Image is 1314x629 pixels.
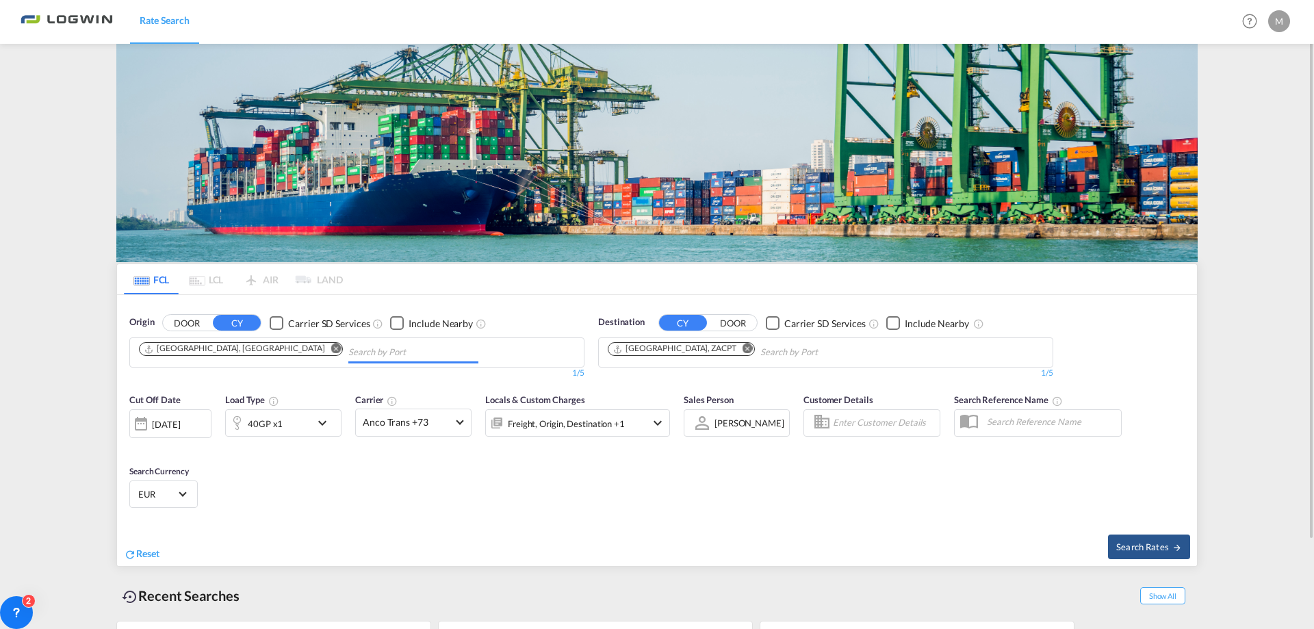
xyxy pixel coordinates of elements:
button: Remove [734,343,754,357]
img: bild-fuer-ratentool.png [116,44,1198,262]
div: Freight Origin Destination Factory Stuffing [508,414,625,433]
div: [DATE] [129,409,211,438]
span: Anco Trans +73 [363,415,452,429]
span: Rate Search [140,14,190,26]
div: icon-refreshReset [124,547,159,562]
span: Sales Person [684,394,734,405]
div: Cape Town, ZACPT [613,343,736,355]
span: Origin [129,316,154,329]
md-icon: icon-refresh [124,548,136,561]
span: Search Rates [1116,541,1182,552]
md-icon: icon-arrow-right [1172,543,1182,552]
button: Remove [322,343,342,357]
div: Help [1238,10,1268,34]
md-tab-item: FCL [124,264,179,294]
span: Destination [598,316,645,329]
input: Chips input. [760,342,890,363]
md-checkbox: Checkbox No Ink [390,316,473,330]
md-checkbox: Checkbox No Ink [766,316,866,330]
div: Recent Searches [116,580,245,611]
span: Locals & Custom Charges [485,394,585,405]
span: Reset [136,548,159,559]
md-icon: icon-chevron-down [314,415,337,431]
input: Chips input. [348,342,478,363]
div: Press delete to remove this chip. [144,343,327,355]
div: Carrier SD Services [784,317,866,331]
div: Include Nearby [409,317,473,331]
span: Load Type [225,394,279,405]
md-icon: icon-information-outline [268,396,279,407]
div: OriginDOOR CY Checkbox No InkUnchecked: Search for CY (Container Yard) services for all selected ... [117,295,1197,565]
span: Show All [1140,587,1185,604]
md-pagination-wrapper: Use the left and right arrow keys to navigate between tabs [124,264,343,294]
md-icon: Unchecked: Ignores neighbouring ports when fetching rates.Checked : Includes neighbouring ports w... [973,318,984,329]
span: EUR [138,488,177,500]
div: Freight Origin Destination Factory Stuffingicon-chevron-down [485,409,670,437]
md-icon: The selected Trucker/Carrierwill be displayed in the rate results If the rates are from another f... [387,396,398,407]
div: [DATE] [152,418,180,431]
div: M [1268,10,1290,32]
span: Help [1238,10,1261,33]
div: 1/5 [598,368,1053,379]
span: Search Currency [129,466,189,476]
div: [PERSON_NAME] [714,418,784,428]
md-chips-wrap: Chips container. Use arrow keys to select chips. [606,338,896,363]
md-icon: Unchecked: Search for CY (Container Yard) services for all selected carriers.Checked : Search for... [372,318,383,329]
md-icon: icon-backup-restore [122,589,138,605]
input: Search Reference Name [980,411,1121,432]
md-icon: Your search will be saved by the below given name [1052,396,1063,407]
md-icon: Unchecked: Search for CY (Container Yard) services for all selected carriers.Checked : Search for... [868,318,879,329]
span: Carrier [355,394,398,405]
div: 1/5 [129,368,584,379]
div: Hamburg, DEHAM [144,343,324,355]
button: CY [213,315,261,331]
div: Press delete to remove this chip. [613,343,739,355]
md-datepicker: Select [129,436,140,454]
img: bc73a0e0d8c111efacd525e4c8ad7d32.png [21,6,113,37]
div: Include Nearby [905,317,969,331]
md-icon: Unchecked: Ignores neighbouring ports when fetching rates.Checked : Includes neighbouring ports w... [476,318,487,329]
button: Search Ratesicon-arrow-right [1108,535,1190,559]
md-chips-wrap: Chips container. Use arrow keys to select chips. [137,338,484,363]
span: Cut Off Date [129,394,181,405]
button: DOOR [709,316,757,331]
input: Enter Customer Details [833,413,936,433]
span: Search Reference Name [954,394,1063,405]
div: 40GP x1 [248,414,283,433]
md-icon: icon-chevron-down [649,415,666,431]
div: Carrier SD Services [288,317,370,331]
div: 40GP x1icon-chevron-down [225,409,342,437]
button: CY [659,315,707,331]
button: DOOR [163,316,211,331]
md-select: Sales Person: Monika Wildelau [713,413,786,433]
span: Customer Details [803,394,873,405]
md-select: Select Currency: € EUREuro [137,484,190,504]
md-checkbox: Checkbox No Ink [886,316,969,330]
md-checkbox: Checkbox No Ink [270,316,370,330]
